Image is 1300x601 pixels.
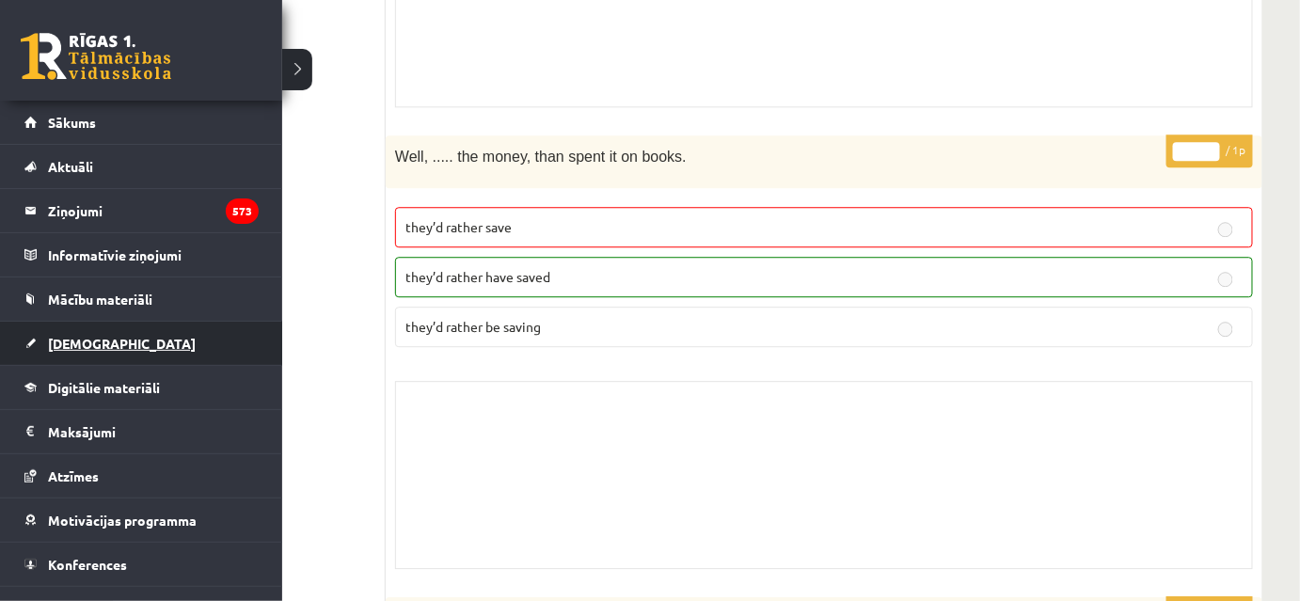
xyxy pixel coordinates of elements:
span: Mācību materiāli [48,291,152,308]
legend: Maksājumi [48,410,259,453]
a: Ziņojumi573 [24,189,259,232]
a: Konferences [24,543,259,586]
a: Aktuāli [24,145,259,188]
a: Mācību materiāli [24,277,259,321]
input: they’d rather have saved [1218,272,1233,287]
span: Motivācijas programma [48,512,197,529]
span: Konferences [48,556,127,573]
span: they’d rather be saving [405,318,541,335]
input: they’d rather save [1218,222,1233,237]
input: they’d rather be saving [1218,322,1233,337]
span: Digitālie materiāli [48,379,160,396]
a: Informatīvie ziņojumi [24,233,259,277]
span: they’d rather save [405,218,512,235]
span: Well, ..... the money, than spent it on books. [395,149,687,165]
legend: Ziņojumi [48,189,259,232]
span: Aktuāli [48,158,93,175]
span: Sākums [48,114,96,131]
span: Atzīmes [48,467,99,484]
a: Motivācijas programma [24,498,259,542]
a: [DEMOGRAPHIC_DATA] [24,322,259,365]
span: [DEMOGRAPHIC_DATA] [48,335,196,352]
i: 573 [226,198,259,224]
legend: Informatīvie ziņojumi [48,233,259,277]
a: Rīgas 1. Tālmācības vidusskola [21,33,171,80]
a: Atzīmes [24,454,259,498]
span: they’d rather have saved [405,268,550,285]
p: / 1p [1166,134,1253,167]
a: Sākums [24,101,259,144]
a: Digitālie materiāli [24,366,259,409]
a: Maksājumi [24,410,259,453]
